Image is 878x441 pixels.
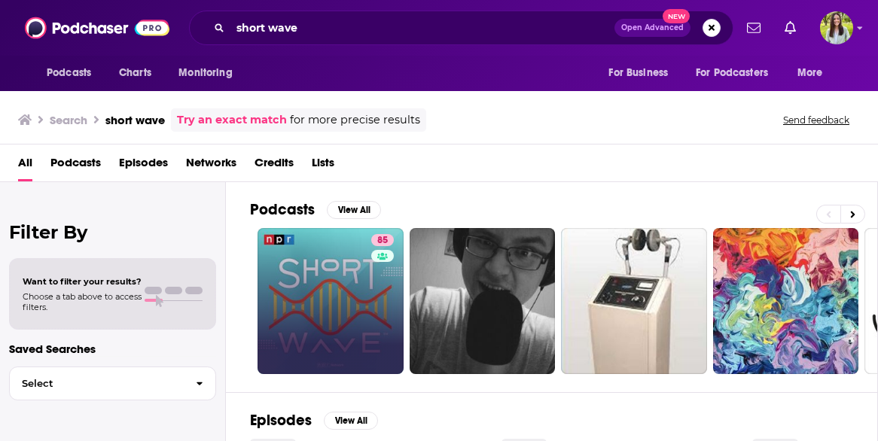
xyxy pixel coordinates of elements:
[787,59,842,87] button: open menu
[741,15,767,41] a: Show notifications dropdown
[23,291,142,312] span: Choose a tab above to access filters.
[119,151,168,181] a: Episodes
[25,14,169,42] img: Podchaser - Follow, Share and Rate Podcasts
[250,200,381,219] a: PodcastsView All
[250,411,378,430] a: EpisodesView All
[377,233,388,248] span: 85
[36,59,111,87] button: open menu
[10,379,184,388] span: Select
[119,62,151,84] span: Charts
[50,113,87,127] h3: Search
[50,151,101,181] a: Podcasts
[109,59,160,87] a: Charts
[686,59,790,87] button: open menu
[614,19,691,37] button: Open AdvancedNew
[258,228,404,374] a: 85
[250,200,315,219] h2: Podcasts
[820,11,853,44] img: User Profile
[312,151,334,181] a: Lists
[779,15,802,41] a: Show notifications dropdown
[230,16,614,40] input: Search podcasts, credits, & more...
[47,62,91,84] span: Podcasts
[250,411,312,430] h2: Episodes
[23,276,142,287] span: Want to filter your results?
[255,151,294,181] a: Credits
[820,11,853,44] button: Show profile menu
[178,62,232,84] span: Monitoring
[696,62,768,84] span: For Podcasters
[779,114,854,126] button: Send feedback
[820,11,853,44] span: Logged in as meaghanyoungblood
[177,111,287,129] a: Try an exact match
[9,342,216,356] p: Saved Searches
[327,201,381,219] button: View All
[371,234,394,246] a: 85
[324,412,378,430] button: View All
[9,366,216,400] button: Select
[105,113,165,127] h3: short wave
[797,62,823,84] span: More
[18,151,32,181] a: All
[189,11,733,45] div: Search podcasts, credits, & more...
[186,151,236,181] a: Networks
[9,221,216,243] h2: Filter By
[621,24,684,32] span: Open Advanced
[290,111,420,129] span: for more precise results
[608,62,668,84] span: For Business
[168,59,252,87] button: open menu
[663,9,690,23] span: New
[598,59,687,87] button: open menu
